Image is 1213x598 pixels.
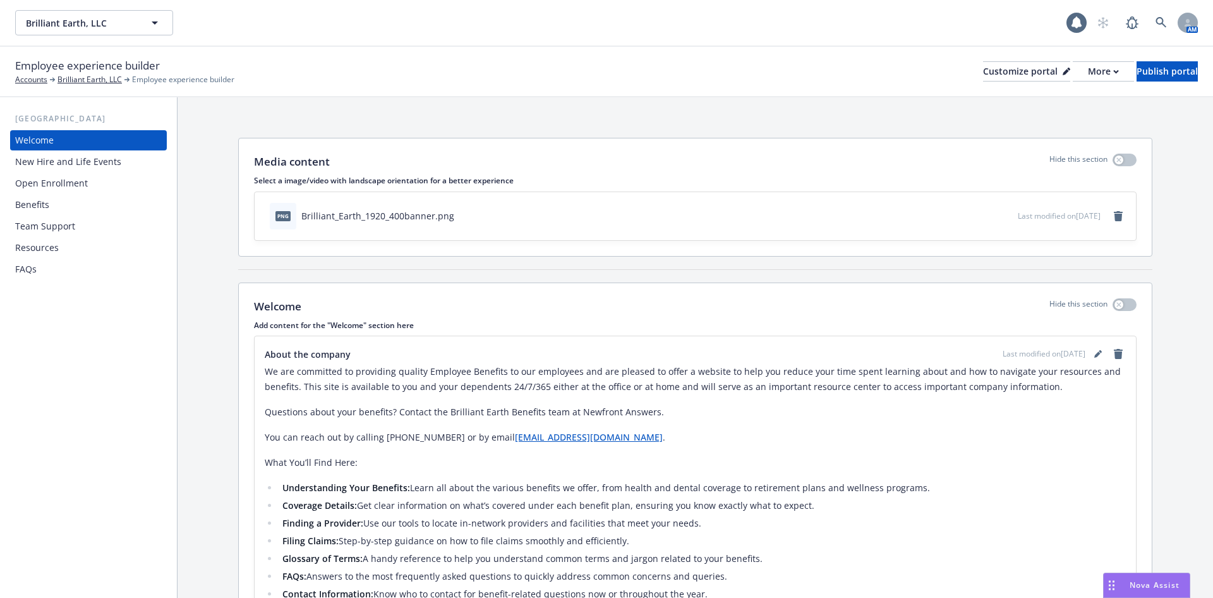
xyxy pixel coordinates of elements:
li: Use our tools to locate in-network providers and facilities that meet your needs. [279,516,1126,531]
p: Add content for the "Welcome" section here [254,320,1137,331]
strong: Finding a Provider: [282,517,363,529]
a: New Hire and Life Events [10,152,167,172]
a: remove [1111,209,1126,224]
p: Hide this section [1049,298,1107,315]
p: Welcome [254,298,301,315]
div: Drag to move [1104,573,1119,597]
strong: Understanding Your Benefits: [282,482,410,494]
div: Customize portal [983,62,1070,81]
button: Publish portal [1137,61,1198,82]
button: Customize portal [983,61,1070,82]
div: Resources [15,238,59,258]
li: Answers to the most frequently asked questions to quickly address common concerns and queries. [279,569,1126,584]
span: Last modified on [DATE] [1003,348,1085,360]
a: Search [1149,10,1174,35]
p: Hide this section [1049,154,1107,170]
div: Team Support [15,216,75,236]
a: Report a Bug [1119,10,1145,35]
li: Get clear information on what’s covered under each benefit plan, ensuring you know exactly what t... [279,498,1126,513]
div: Open Enrollment [15,173,88,193]
button: download file [981,209,991,223]
span: Nova Assist [1130,580,1180,590]
a: Accounts [15,74,47,85]
span: png [275,211,291,221]
div: Brilliant_Earth_1920_400banner.png [301,209,454,223]
a: Open Enrollment [10,173,167,193]
strong: Coverage Details: [282,499,357,511]
div: More [1088,62,1119,81]
li: Learn all about the various benefits we offer, from health and dental coverage to retirement plan... [279,480,1126,496]
a: Start snowing [1090,10,1116,35]
p: Media content [254,154,330,170]
strong: Glossary of Terms: [282,552,363,564]
span: Employee experience builder [132,74,234,85]
span: Last modified on [DATE] [1018,211,1101,221]
span: Employee experience builder [15,58,160,74]
div: [GEOGRAPHIC_DATA] [10,113,167,125]
p: Questions about your benefits? Contact the Brilliant Earth Benefits team at Newfront Answers. [265,405,1126,420]
a: Team Support [10,216,167,236]
li: A handy reference to help you understand common terms and jargon related to your benefits. [279,551,1126,566]
p: You can reach out by calling [PHONE_NUMBER] or by email . [265,430,1126,445]
div: Benefits [15,195,49,215]
p: Select a image/video with landscape orientation for a better experience [254,175,1137,186]
p: What You’ll Find Here: [265,455,1126,470]
button: Nova Assist [1103,573,1190,598]
p: We are committed to providing quality Employee Benefits to our employees and are pleased to offer... [265,364,1126,394]
a: Welcome [10,130,167,150]
div: New Hire and Life Events [15,152,121,172]
strong: Filing Claims: [282,535,339,547]
button: preview file [1001,209,1013,223]
div: FAQs [15,259,37,279]
span: Brilliant Earth, LLC [26,16,135,30]
span: About the company [265,348,351,361]
a: Benefits [10,195,167,215]
div: Welcome [15,130,54,150]
a: Resources [10,238,167,258]
li: Step-by-step guidance on how to file claims smoothly and efficiently. [279,534,1126,549]
a: Brilliant Earth, LLC [57,74,122,85]
a: remove [1111,346,1126,362]
a: FAQs [10,259,167,279]
div: Publish portal [1137,62,1198,81]
button: Brilliant Earth, LLC [15,10,173,35]
button: More [1073,61,1134,82]
a: editPencil [1090,346,1106,362]
strong: FAQs: [282,570,306,582]
a: [EMAIL_ADDRESS][DOMAIN_NAME] [515,431,663,443]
